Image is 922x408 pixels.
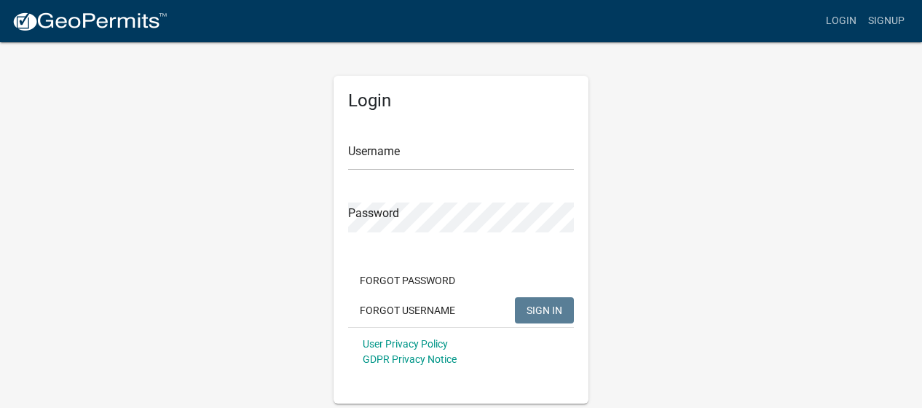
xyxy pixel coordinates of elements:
button: SIGN IN [515,297,574,323]
h5: Login [348,90,574,111]
span: SIGN IN [527,304,562,315]
a: User Privacy Policy [363,338,448,350]
a: Signup [862,7,910,35]
a: GDPR Privacy Notice [363,353,457,365]
button: Forgot Username [348,297,467,323]
button: Forgot Password [348,267,467,294]
a: Login [820,7,862,35]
